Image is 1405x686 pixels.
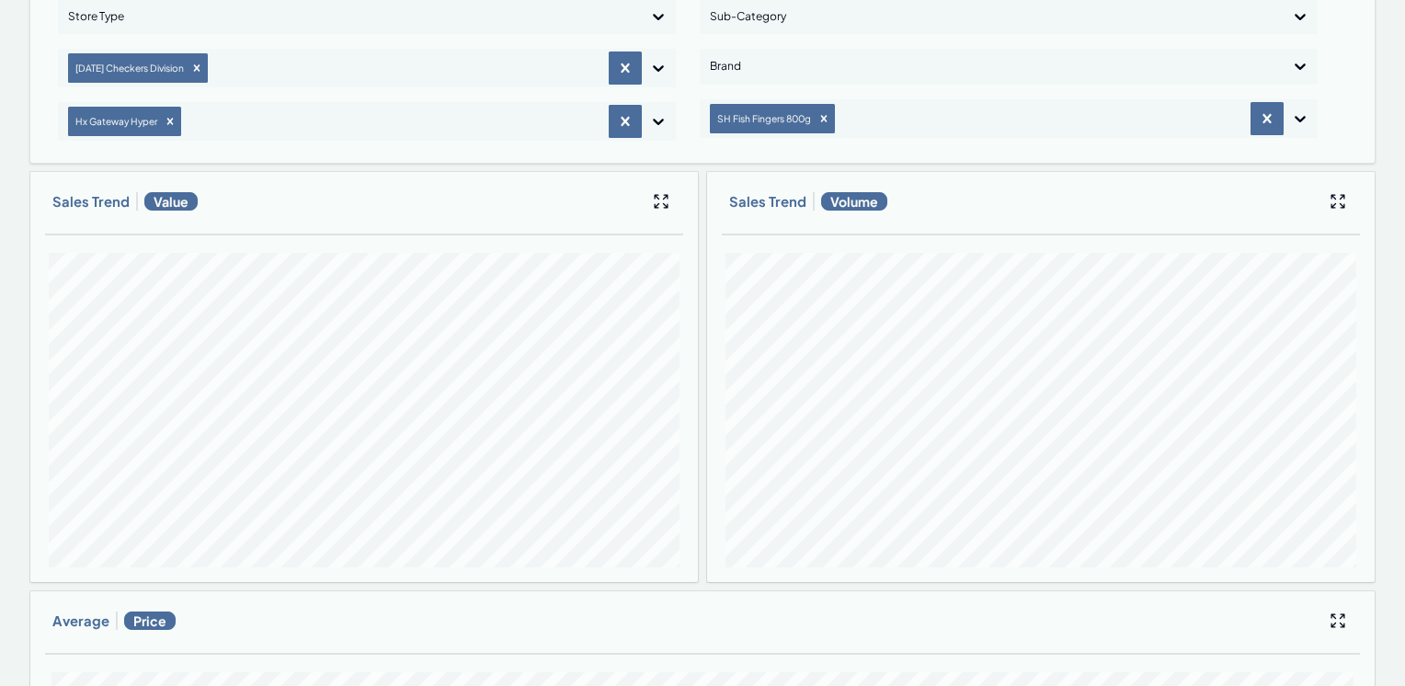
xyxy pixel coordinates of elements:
[710,51,1274,81] div: Brand
[712,109,814,128] div: SH Fish Fingers 800g
[821,192,887,211] span: Volume
[144,192,198,211] span: Value
[187,62,207,74] div: Remove Natal Checkers Division
[814,112,834,125] div: Remove SH Fish Fingers 800g
[70,58,187,77] div: [DATE] Checkers Division
[68,2,633,31] div: Store Type
[160,115,180,128] div: Remove Hx Gateway Hyper
[710,2,1274,31] div: Sub-Category
[52,612,109,630] h3: Average
[70,111,160,131] div: Hx Gateway Hyper
[729,192,806,211] h3: Sales Trend
[52,192,130,211] h3: Sales Trend
[124,612,176,630] span: Price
